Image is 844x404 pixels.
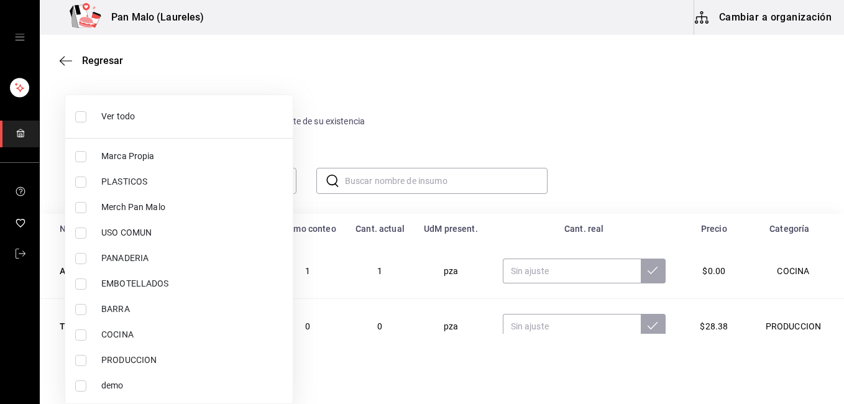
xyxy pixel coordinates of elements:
[101,379,283,392] span: demo
[101,110,283,123] span: Ver todo
[101,150,283,163] span: Marca Propia
[101,252,283,265] span: PANADERIA
[101,277,283,290] span: EMBOTELLADOS
[101,354,283,367] span: PRODUCCION
[101,226,283,239] span: USO COMUN
[101,303,283,316] span: BARRA
[101,201,283,214] span: Merch Pan Malo
[101,328,283,341] span: COCINA
[101,175,283,188] span: PLASTICOS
